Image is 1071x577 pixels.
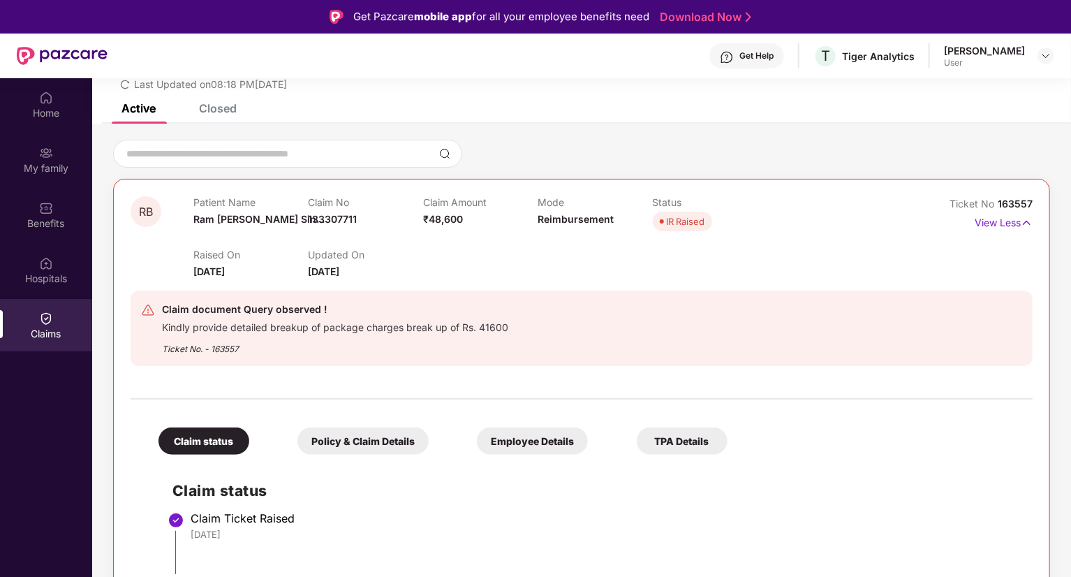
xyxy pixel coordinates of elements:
img: Stroke [746,10,751,24]
div: Get Pazcare for all your employee benefits need [353,8,649,25]
span: 163557 [998,198,1033,210]
p: Updated On [308,249,422,261]
div: TPA Details [637,428,727,455]
div: Get Help [739,50,774,61]
img: Logo [330,10,344,24]
div: IR Raised [667,214,705,228]
span: Ticket No [950,198,998,210]
div: [PERSON_NAME] [944,44,1025,57]
img: svg+xml;base64,PHN2ZyB3aWR0aD0iMjAiIGhlaWdodD0iMjAiIHZpZXdCb3g9IjAgMCAyMCAyMCIgZmlsbD0ibm9uZSIgeG... [39,146,53,160]
span: redo [120,78,130,90]
img: svg+xml;base64,PHN2ZyBpZD0iU2VhcmNoLTMyeDMyIiB4bWxucz0iaHR0cDovL3d3dy53My5vcmcvMjAwMC9zdmciIHdpZH... [439,148,450,159]
span: Reimbursement [538,213,614,225]
div: User [944,57,1025,68]
img: svg+xml;base64,PHN2ZyB4bWxucz0iaHR0cDovL3d3dy53My5vcmcvMjAwMC9zdmciIHdpZHRoPSIyNCIgaGVpZ2h0PSIyNC... [141,303,155,317]
div: Tiger Analytics [842,50,915,63]
div: Ticket No. - 163557 [162,334,508,356]
img: New Pazcare Logo [17,47,108,65]
p: Patient Name [193,196,308,208]
h2: Claim status [172,479,1019,502]
div: Closed [199,101,237,115]
div: Active [121,101,156,115]
div: Claim status [158,428,249,455]
p: Mode [538,196,652,208]
p: View Less [975,212,1033,231]
span: 133307711 [308,213,357,225]
div: Policy & Claim Details [297,428,429,455]
img: svg+xml;base64,PHN2ZyB4bWxucz0iaHR0cDovL3d3dy53My5vcmcvMjAwMC9zdmciIHdpZHRoPSIxNyIgaGVpZ2h0PSIxNy... [1021,215,1033,231]
span: [DATE] [193,265,225,277]
img: svg+xml;base64,PHN2ZyBpZD0iSG9tZSIgeG1sbnM9Imh0dHA6Ly93d3cudzMub3JnLzIwMDAvc3ZnIiB3aWR0aD0iMjAiIG... [39,91,53,105]
span: ₹48,600 [423,213,463,225]
img: svg+xml;base64,PHN2ZyBpZD0iQmVuZWZpdHMiIHhtbG5zPSJodHRwOi8vd3d3LnczLm9yZy8yMDAwL3N2ZyIgd2lkdGg9Ij... [39,201,53,215]
strong: mobile app [414,10,472,23]
div: [DATE] [191,528,1019,541]
p: Claim No [308,196,422,208]
div: Kindly provide detailed breakup of package charges break up of Rs. 41600 [162,318,508,334]
span: [DATE] [308,265,339,277]
span: Last Updated on 08:18 PM[DATE] [134,78,287,90]
img: svg+xml;base64,PHN2ZyBpZD0iSGVscC0zMngzMiIgeG1sbnM9Imh0dHA6Ly93d3cudzMub3JnLzIwMDAvc3ZnIiB3aWR0aD... [720,50,734,64]
p: Status [653,196,767,208]
p: Raised On [193,249,308,261]
img: svg+xml;base64,PHN2ZyBpZD0iRHJvcGRvd24tMzJ4MzIiIHhtbG5zPSJodHRwOi8vd3d3LnczLm9yZy8yMDAwL3N2ZyIgd2... [1040,50,1051,61]
div: Claim Ticket Raised [191,511,1019,525]
span: T [821,48,830,64]
span: Ram [PERSON_NAME] Sin... [193,213,325,225]
p: Claim Amount [423,196,538,208]
a: Download Now [660,10,747,24]
img: svg+xml;base64,PHN2ZyBpZD0iU3RlcC1Eb25lLTMyeDMyIiB4bWxucz0iaHR0cDovL3d3dy53My5vcmcvMjAwMC9zdmciIH... [168,512,184,529]
img: svg+xml;base64,PHN2ZyBpZD0iQ2xhaW0iIHhtbG5zPSJodHRwOi8vd3d3LnczLm9yZy8yMDAwL3N2ZyIgd2lkdGg9IjIwIi... [39,312,53,326]
div: Claim document Query observed ! [162,301,508,318]
span: RB [139,206,153,218]
img: svg+xml;base64,PHN2ZyBpZD0iSG9zcGl0YWxzIiB4bWxucz0iaHR0cDovL3d3dy53My5vcmcvMjAwMC9zdmciIHdpZHRoPS... [39,256,53,270]
div: Employee Details [477,428,588,455]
